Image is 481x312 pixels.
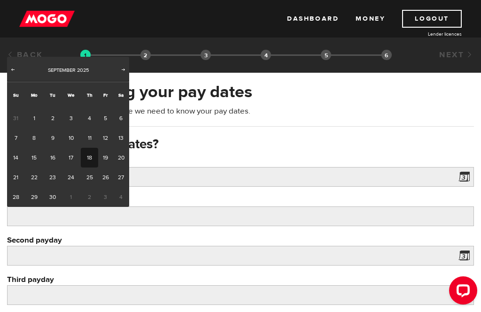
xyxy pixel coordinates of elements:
[7,235,474,246] label: Second payday
[24,148,44,167] a: 15
[24,108,44,128] a: 1
[7,195,474,206] label: Next payday
[356,10,385,28] a: Money
[98,187,113,207] span: 3
[7,106,474,117] p: To calculate your payment schedule we need to know your pay dates.
[81,187,98,207] span: 2
[98,108,113,128] a: 5
[7,82,474,102] h2: Start by entering your pay dates
[44,187,61,207] a: 30
[7,137,474,152] h3: When are your pay dates?
[118,92,124,98] span: Saturday
[402,10,462,28] a: Logout
[81,108,98,128] a: 4
[44,128,61,148] a: 9
[7,148,24,167] a: 14
[439,50,474,60] a: Next
[9,66,16,73] span: Prev
[113,167,129,187] a: 27
[13,92,19,98] span: Sunday
[31,92,38,98] span: Monday
[62,187,81,207] span: 1
[442,273,481,312] iframe: LiveChat chat widget
[81,128,98,148] a: 11
[391,30,462,38] a: Lender licences
[8,66,17,75] a: Prev
[113,128,129,148] a: 13
[7,187,24,207] a: 28
[287,10,339,28] a: Dashboard
[98,148,113,167] a: 19
[81,148,98,167] a: 18
[68,92,74,98] span: Wednesday
[62,148,81,167] a: 17
[7,156,474,167] label: Last payday
[7,167,24,187] a: 21
[50,92,55,98] span: Tuesday
[7,50,43,60] a: Back
[77,67,89,74] span: 2025
[44,167,61,187] a: 23
[120,66,127,73] span: Next
[81,167,98,187] a: 25
[62,167,81,187] a: 24
[19,10,75,28] img: mogo_logo-11ee424be714fa7cbb0f0f49df9e16ec.png
[7,274,474,285] label: Third payday
[7,108,24,128] span: 31
[62,128,81,148] a: 10
[24,167,44,187] a: 22
[80,50,91,60] img: transparent-188c492fd9eaac0f573672f40bb141c2.gif
[48,67,76,74] span: September
[24,128,44,148] a: 8
[44,148,61,167] a: 16
[7,128,24,148] a: 7
[62,108,81,128] a: 3
[98,128,113,148] a: 12
[98,167,113,187] a: 26
[113,148,129,167] a: 20
[103,92,108,98] span: Friday
[44,108,61,128] a: 2
[87,92,93,98] span: Thursday
[24,187,44,207] a: 29
[113,187,129,207] span: 4
[113,108,129,128] a: 6
[119,66,128,75] a: Next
